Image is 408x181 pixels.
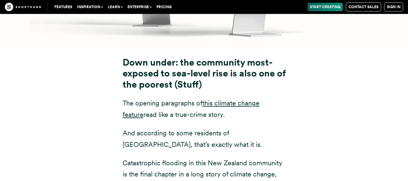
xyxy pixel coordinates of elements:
p: The opening paragraphs of read like a true-crime story. [123,98,286,120]
button: Inspiration [75,3,105,11]
a: this climate change feature [123,99,259,118]
button: Learn [105,3,125,11]
p: And according to some residents of [GEOGRAPHIC_DATA], that’s exactly what it is. [123,128,286,150]
a: Sign in [384,2,403,11]
a: Features [52,3,75,11]
a: Contact Sales [346,2,381,11]
img: The Craft [5,3,41,11]
a: Start Creating [307,3,343,11]
strong: Down under: the community most-exposed to sea-level rise is also one of the poorest (Stuff) [123,57,286,90]
a: Pricing [154,3,174,11]
button: Enterprise [125,3,154,11]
